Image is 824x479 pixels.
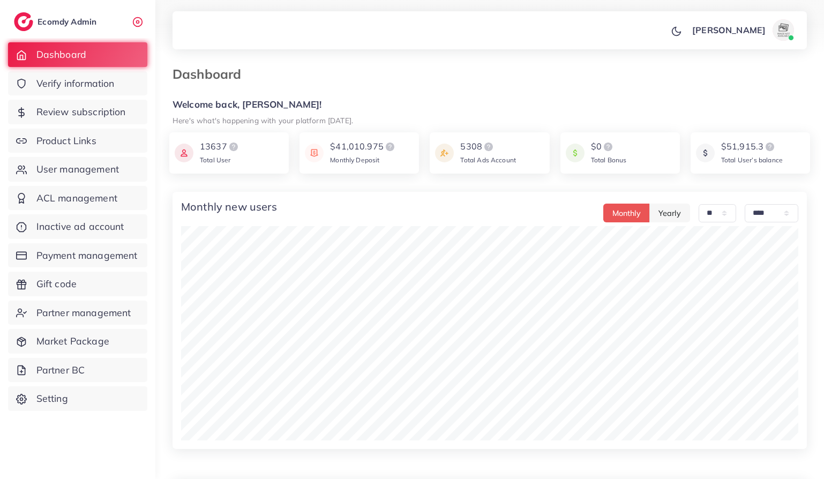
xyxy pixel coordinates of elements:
[36,249,138,263] span: Payment management
[460,156,516,164] span: Total Ads Account
[721,140,783,153] div: $51,915.3
[36,334,109,348] span: Market Package
[36,162,119,176] span: User management
[173,66,250,82] h3: Dashboard
[36,77,115,91] span: Verify information
[649,204,690,222] button: Yearly
[8,42,147,67] a: Dashboard
[482,140,495,153] img: logo
[36,105,126,119] span: Review subscription
[36,392,68,406] span: Setting
[36,220,124,234] span: Inactive ad account
[8,386,147,411] a: Setting
[8,272,147,296] a: Gift code
[305,140,324,166] img: icon payment
[227,140,240,153] img: logo
[721,156,783,164] span: Total User’s balance
[8,129,147,153] a: Product Links
[460,140,516,153] div: 5308
[686,19,798,41] a: [PERSON_NAME]avatar
[696,140,715,166] img: icon payment
[566,140,585,166] img: icon payment
[692,24,766,36] p: [PERSON_NAME]
[8,358,147,383] a: Partner BC
[8,100,147,124] a: Review subscription
[14,12,33,31] img: logo
[435,140,454,166] img: icon payment
[384,140,396,153] img: logo
[591,156,627,164] span: Total Bonus
[36,48,86,62] span: Dashboard
[200,140,240,153] div: 13637
[36,134,96,148] span: Product Links
[603,204,650,222] button: Monthly
[330,156,379,164] span: Monthly Deposit
[173,99,807,110] h5: Welcome back, [PERSON_NAME]!
[763,140,776,153] img: logo
[36,306,131,320] span: Partner management
[36,191,117,205] span: ACL management
[8,71,147,96] a: Verify information
[591,140,627,153] div: $0
[38,17,99,27] h2: Ecomdy Admin
[330,140,396,153] div: $41,010.975
[8,329,147,354] a: Market Package
[602,140,615,153] img: logo
[8,157,147,182] a: User management
[181,200,277,213] h4: Monthly new users
[8,186,147,211] a: ACL management
[36,363,85,377] span: Partner BC
[200,156,231,164] span: Total User
[8,301,147,325] a: Partner management
[8,214,147,239] a: Inactive ad account
[36,277,77,291] span: Gift code
[8,243,147,268] a: Payment management
[173,116,353,125] small: Here's what's happening with your platform [DATE].
[773,19,794,41] img: avatar
[175,140,193,166] img: icon payment
[14,12,99,31] a: logoEcomdy Admin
